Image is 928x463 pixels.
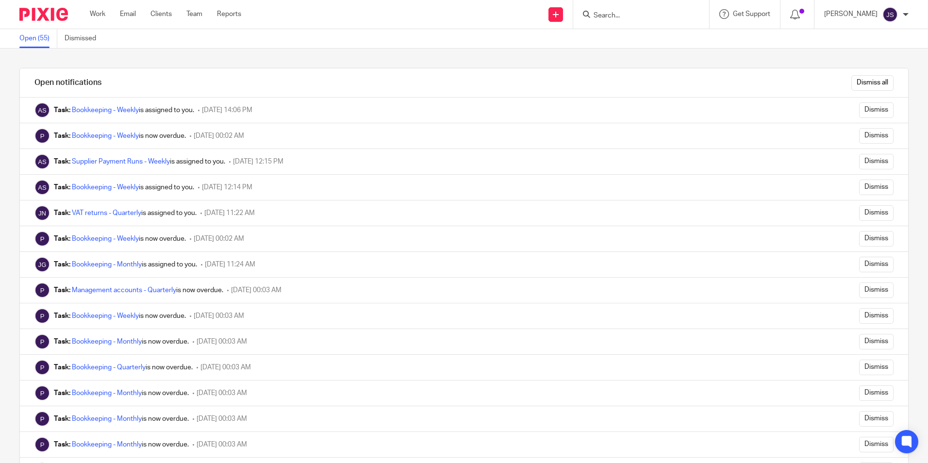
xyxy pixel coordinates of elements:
img: Juanita Nam [34,205,50,221]
input: Dismiss [859,308,894,324]
span: [DATE] 11:22 AM [204,210,255,216]
b: Task: [54,184,70,191]
a: Bookkeeping - Monthly [72,338,142,345]
b: Task: [54,441,70,448]
a: Email [120,9,136,19]
div: is assigned to you. [54,260,197,269]
a: Supplier Payment Runs - Weekly [72,158,170,165]
img: Pixie [34,231,50,247]
div: is now overdue. [54,131,186,141]
input: Dismiss [859,128,894,144]
input: Dismiss [859,411,894,427]
b: Task: [54,287,70,294]
div: is now overdue. [54,234,186,244]
a: Work [90,9,105,19]
a: Bookkeeping - Monthly [72,415,142,422]
input: Dismiss [859,385,894,401]
span: [DATE] 00:02 AM [194,132,244,139]
span: [DATE] 00:02 AM [194,235,244,242]
a: Dismissed [65,29,103,48]
img: Pixie [34,282,50,298]
a: VAT returns - Quarterly [72,210,141,216]
img: Pixie [34,308,50,324]
input: Dismiss [859,102,894,118]
a: Open (55) [19,29,57,48]
span: Get Support [733,11,770,17]
img: Pixie [19,8,68,21]
span: [DATE] 00:03 AM [194,313,244,319]
div: is now overdue. [54,285,223,295]
img: Pixie [34,334,50,349]
p: [PERSON_NAME] [824,9,878,19]
input: Dismiss all [851,75,894,91]
img: Jake Griffiths [34,257,50,272]
img: Amy Scaddan [34,154,50,169]
img: svg%3E [882,7,898,22]
b: Task: [54,210,70,216]
a: Bookkeeping - Monthly [72,390,142,397]
b: Task: [54,415,70,422]
a: Bookkeeping - Quarterly [72,364,146,371]
span: [DATE] 00:03 AM [231,287,282,294]
input: Dismiss [859,180,894,195]
img: Pixie [34,360,50,375]
a: Management accounts - Quarterly [72,287,176,294]
b: Task: [54,158,70,165]
b: Task: [54,132,70,139]
input: Dismiss [859,205,894,221]
div: is assigned to you. [54,157,225,166]
div: is now overdue. [54,440,189,449]
span: [DATE] 00:03 AM [197,441,247,448]
b: Task: [54,338,70,345]
input: Dismiss [859,231,894,247]
input: Dismiss [859,282,894,298]
b: Task: [54,235,70,242]
div: is now overdue. [54,363,193,372]
span: [DATE] 00:03 AM [197,338,247,345]
div: is assigned to you. [54,105,194,115]
input: Dismiss [859,154,894,169]
div: is now overdue. [54,388,189,398]
input: Dismiss [859,257,894,272]
img: Pixie [34,128,50,144]
img: Amy Scaddan [34,180,50,195]
a: Team [186,9,202,19]
a: Clients [150,9,172,19]
img: Pixie [34,437,50,452]
a: Bookkeeping - Weekly [72,107,139,114]
a: Bookkeeping - Weekly [72,313,139,319]
input: Dismiss [859,334,894,349]
div: is assigned to you. [54,182,194,192]
h1: Open notifications [34,78,101,88]
span: [DATE] 11:24 AM [205,261,255,268]
a: Bookkeeping - Weekly [72,235,139,242]
span: [DATE] 00:03 AM [200,364,251,371]
span: [DATE] 00:03 AM [197,390,247,397]
div: is now overdue. [54,414,189,424]
a: Reports [217,9,241,19]
a: Bookkeeping - Monthly [72,441,142,448]
a: Bookkeeping - Weekly [72,184,139,191]
img: Amy Scaddan [34,102,50,118]
b: Task: [54,364,70,371]
input: Dismiss [859,437,894,452]
div: is now overdue. [54,311,186,321]
div: is now overdue. [54,337,189,347]
input: Dismiss [859,360,894,375]
b: Task: [54,107,70,114]
img: Pixie [34,385,50,401]
span: [DATE] 12:14 PM [202,184,252,191]
span: [DATE] 00:03 AM [197,415,247,422]
input: Search [593,12,680,20]
img: Pixie [34,411,50,427]
b: Task: [54,390,70,397]
b: Task: [54,261,70,268]
b: Task: [54,313,70,319]
a: Bookkeeping - Weekly [72,132,139,139]
span: [DATE] 12:15 PM [233,158,283,165]
div: is assigned to you. [54,208,197,218]
span: [DATE] 14:06 PM [202,107,252,114]
a: Bookkeeping - Monthly [72,261,142,268]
